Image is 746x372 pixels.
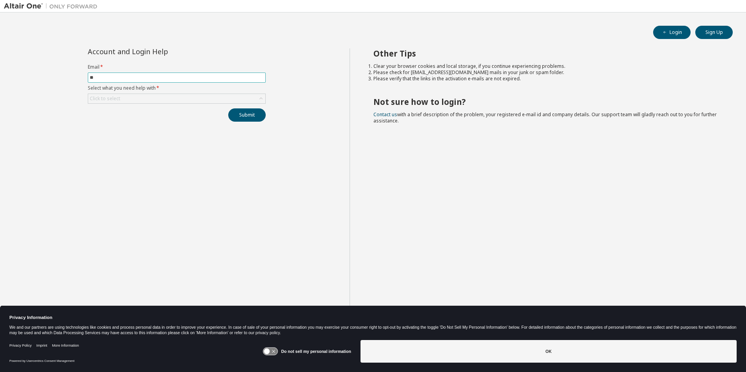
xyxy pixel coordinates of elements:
button: Sign Up [695,26,733,39]
label: Email [88,64,266,70]
li: Please check for [EMAIL_ADDRESS][DOMAIN_NAME] mails in your junk or spam folder. [373,69,719,76]
div: Click to select [90,96,120,102]
label: Select what you need help with [88,85,266,91]
li: Please verify that the links in the activation e-mails are not expired. [373,76,719,82]
a: Contact us [373,111,397,118]
button: Submit [228,108,266,122]
div: Click to select [88,94,265,103]
span: with a brief description of the problem, your registered e-mail id and company details. Our suppo... [373,111,717,124]
h2: Other Tips [373,48,719,58]
h2: Not sure how to login? [373,97,719,107]
button: Login [653,26,691,39]
div: Account and Login Help [88,48,230,55]
img: Altair One [4,2,101,10]
li: Clear your browser cookies and local storage, if you continue experiencing problems. [373,63,719,69]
